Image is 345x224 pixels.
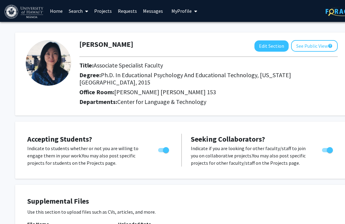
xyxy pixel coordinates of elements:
[94,61,163,69] span: Associate Specialist Faculty
[47,0,66,22] a: Home
[27,208,336,215] p: Use this section to upload files such as CVs, articles, and more.
[79,62,338,69] h2: Title:
[91,0,115,22] a: Projects
[66,0,91,22] a: Search
[26,40,71,86] img: Profile Picture
[291,40,338,52] button: See Public View
[79,88,338,96] h2: Office Room:
[79,71,291,86] span: Ph.D. In Educational Psychology And Educational Technology, [US_STATE][GEOGRAPHIC_DATA], 2015
[27,145,147,167] p: Indicate to students whether or not you are willing to engage them in your work. You may also pos...
[156,145,172,154] div: Toggle
[5,5,45,19] img: University of Hawaiʻi at Mānoa Logo
[114,88,216,96] span: [PERSON_NAME] [PERSON_NAME] 153
[191,145,310,167] p: Indicate if you are looking for other faculty/staff to join you on collaborative projects. You ma...
[140,0,166,22] a: Messages
[79,71,338,86] h2: Degree:
[27,197,336,206] h4: Supplemental Files
[115,0,140,22] a: Requests
[328,42,333,50] mat-icon: help
[320,145,336,154] div: Toggle
[27,134,92,144] span: Accepting Students?
[254,40,289,52] button: Edit Section
[117,98,206,105] span: Center for Language & Technology
[79,40,133,49] h1: [PERSON_NAME]
[75,98,342,105] h2: Departments:
[171,8,192,14] span: My Profile
[5,197,26,219] iframe: Chat
[191,134,265,144] span: Seeking Collaborators?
